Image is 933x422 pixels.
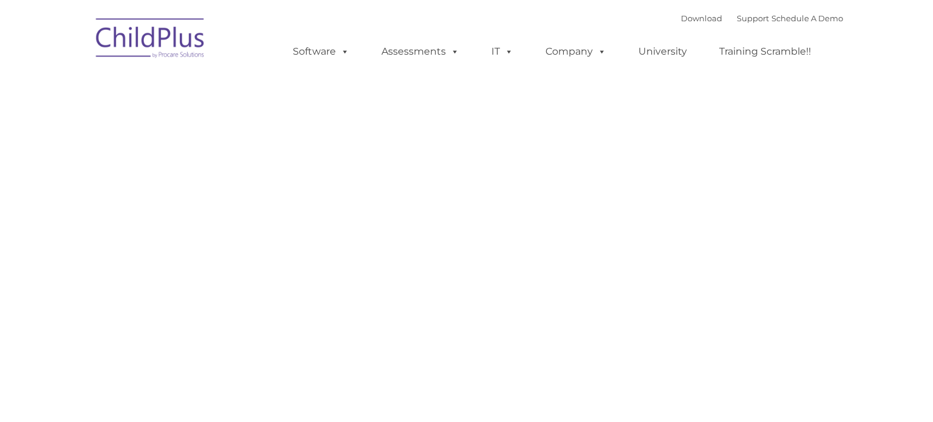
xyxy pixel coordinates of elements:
[281,39,361,64] a: Software
[771,13,843,23] a: Schedule A Demo
[681,13,843,23] font: |
[681,13,722,23] a: Download
[707,39,823,64] a: Training Scramble!!
[90,10,211,70] img: ChildPlus by Procare Solutions
[479,39,525,64] a: IT
[737,13,769,23] a: Support
[533,39,618,64] a: Company
[369,39,471,64] a: Assessments
[626,39,699,64] a: University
